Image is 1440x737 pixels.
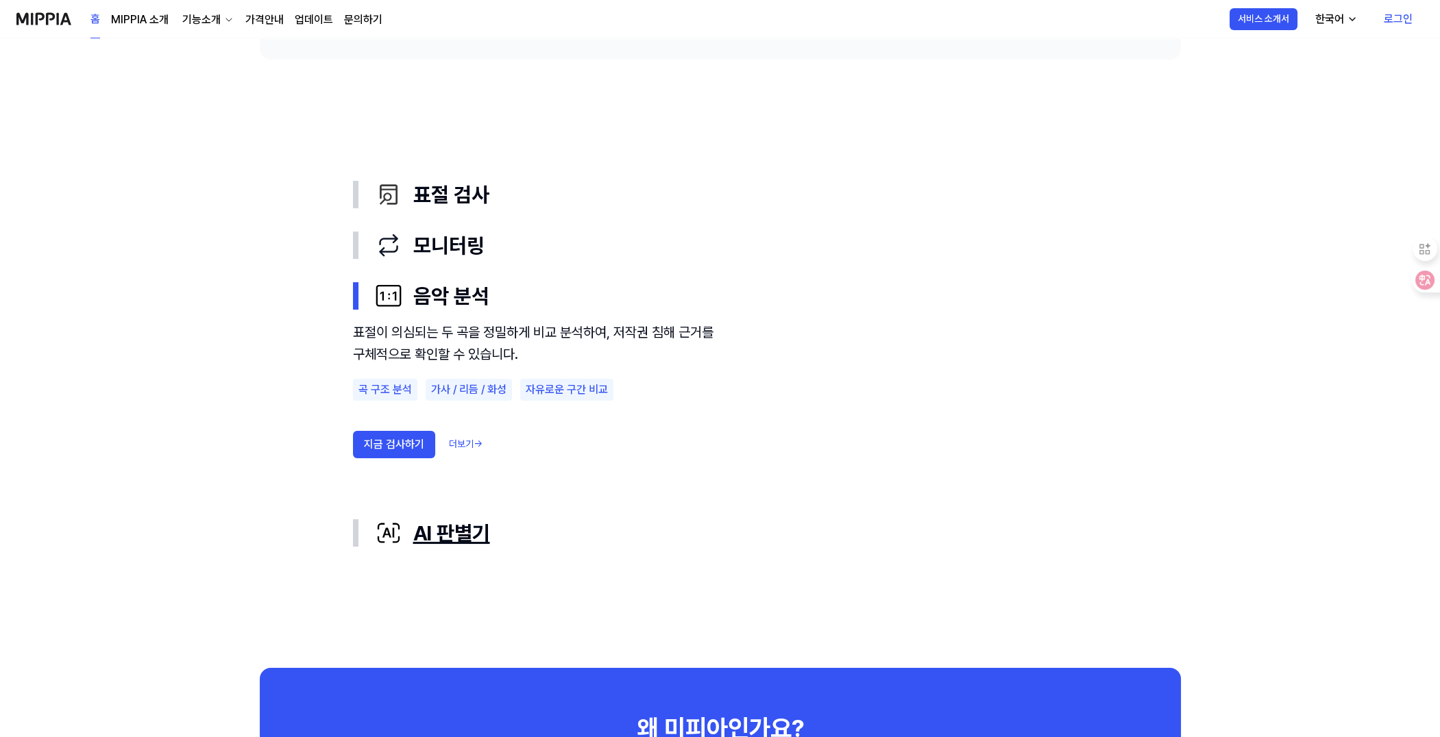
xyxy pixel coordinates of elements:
button: 표절 검사 [353,169,1088,220]
div: 모니터링 [375,231,1088,260]
a: 더보기→ [449,438,483,451]
div: 한국어 [1313,11,1347,27]
div: 곡 구조 분석 [353,379,417,401]
a: 업데이트 [295,12,333,28]
a: 가격안내 [245,12,284,28]
button: 서비스 소개서 [1230,8,1297,30]
div: 자유로운 구간 비교 [520,379,613,401]
button: 모니터링 [353,220,1088,271]
button: 지금 검사하기 [353,431,435,458]
button: AI 판별기 [353,508,1088,558]
div: 기능소개 [180,12,223,28]
div: AI 판별기 [375,519,1088,547]
a: MIPPIA 소개 [111,12,169,28]
button: 한국어 [1304,5,1366,33]
button: 음악 분석 [353,271,1088,321]
a: 홈 [90,1,100,38]
div: 표절 검사 [375,180,1088,209]
div: 가사 / 리듬 / 화성 [426,379,512,401]
a: 문의하기 [344,12,382,28]
div: 음악 분석 [375,282,1088,310]
button: 기능소개 [180,12,234,28]
div: 음악 분석 [353,321,1088,508]
div: 표절이 의심되는 두 곡을 정밀하게 비교 분석하여, 저작권 침해 근거를 구체적으로 확인할 수 있습니다. [353,321,723,365]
